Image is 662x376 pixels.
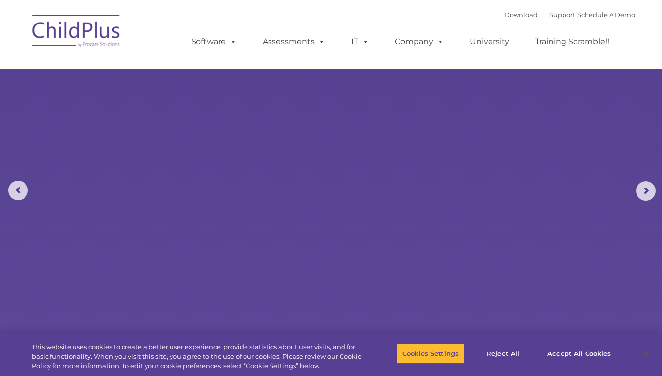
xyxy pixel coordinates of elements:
button: Cookies Settings [397,343,464,364]
a: Assessments [253,32,335,51]
div: This website uses cookies to create a better user experience, provide statistics about user visit... [32,342,364,371]
a: University [460,32,519,51]
a: Company [385,32,454,51]
button: Accept All Cookies [542,343,616,364]
button: Reject All [472,343,534,364]
a: Schedule A Demo [577,11,635,19]
button: Close [636,343,657,364]
a: Download [504,11,538,19]
font: | [504,11,635,19]
img: ChildPlus by Procare Solutions [27,8,125,57]
a: Software [181,32,246,51]
a: Support [549,11,575,19]
a: IT [342,32,379,51]
a: Training Scramble!! [525,32,619,51]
